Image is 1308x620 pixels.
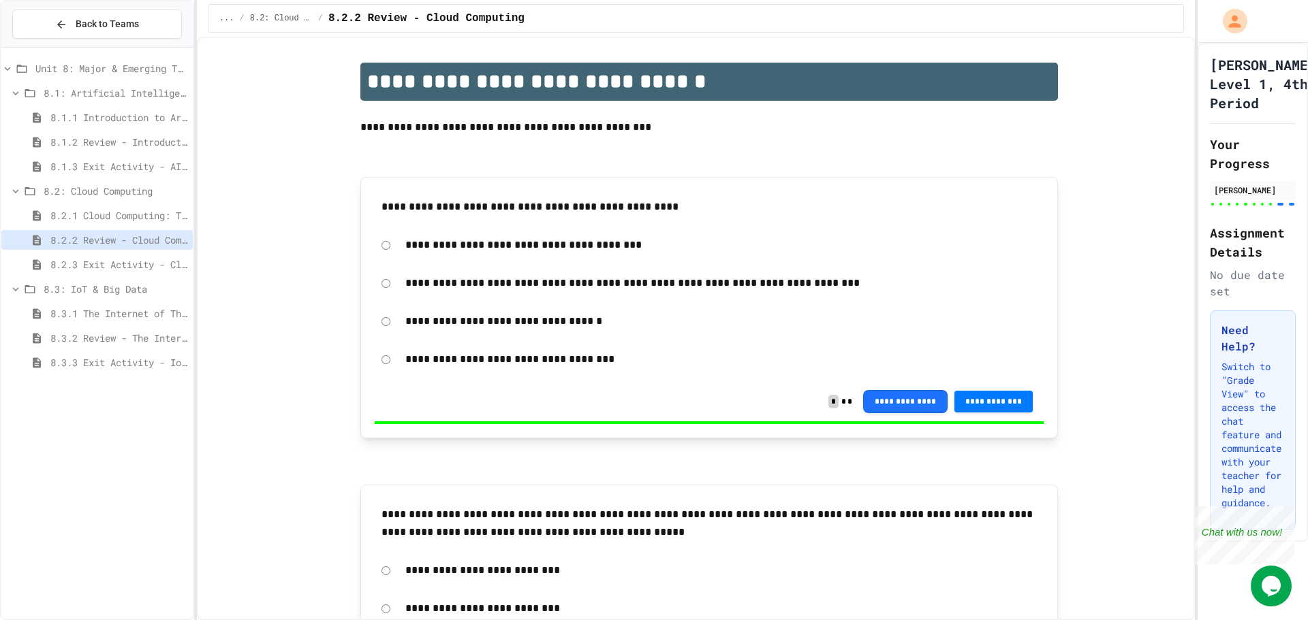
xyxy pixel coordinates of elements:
[1210,223,1296,261] h2: Assignment Details
[1210,267,1296,299] div: No due date set
[76,17,139,31] span: Back to Teams
[50,257,187,272] span: 8.2.3 Exit Activity - Cloud Service Detective
[50,110,187,125] span: 8.1.1 Introduction to Artificial Intelligence
[328,10,525,27] span: 8.2.2 Review - Cloud Computing
[250,13,313,24] span: 8.2: Cloud Computing
[1221,360,1284,510] p: Switch to "Grade View" to access the chat feature and communicate with your teacher for help and ...
[44,86,187,100] span: 8.1: Artificial Intelligence Basics
[50,355,187,370] span: 8.3.3 Exit Activity - IoT Data Detective Challenge
[12,10,182,39] button: Back to Teams
[1221,322,1284,355] h3: Need Help?
[35,61,187,76] span: Unit 8: Major & Emerging Technologies
[50,135,187,149] span: 8.1.2 Review - Introduction to Artificial Intelligence
[1209,5,1251,37] div: My Account
[50,233,187,247] span: 8.2.2 Review - Cloud Computing
[219,13,234,24] span: ...
[1214,184,1292,196] div: [PERSON_NAME]
[318,13,323,24] span: /
[50,331,187,345] span: 8.3.2 Review - The Internet of Things and Big Data
[44,282,187,296] span: 8.3: IoT & Big Data
[50,159,187,174] span: 8.1.3 Exit Activity - AI Detective
[1251,566,1294,606] iframe: chat widget
[1195,506,1294,564] iframe: chat widget
[1210,135,1296,173] h2: Your Progress
[240,13,245,24] span: /
[44,184,187,198] span: 8.2: Cloud Computing
[50,306,187,321] span: 8.3.1 The Internet of Things and Big Data: Our Connected Digital World
[50,208,187,223] span: 8.2.1 Cloud Computing: Transforming the Digital World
